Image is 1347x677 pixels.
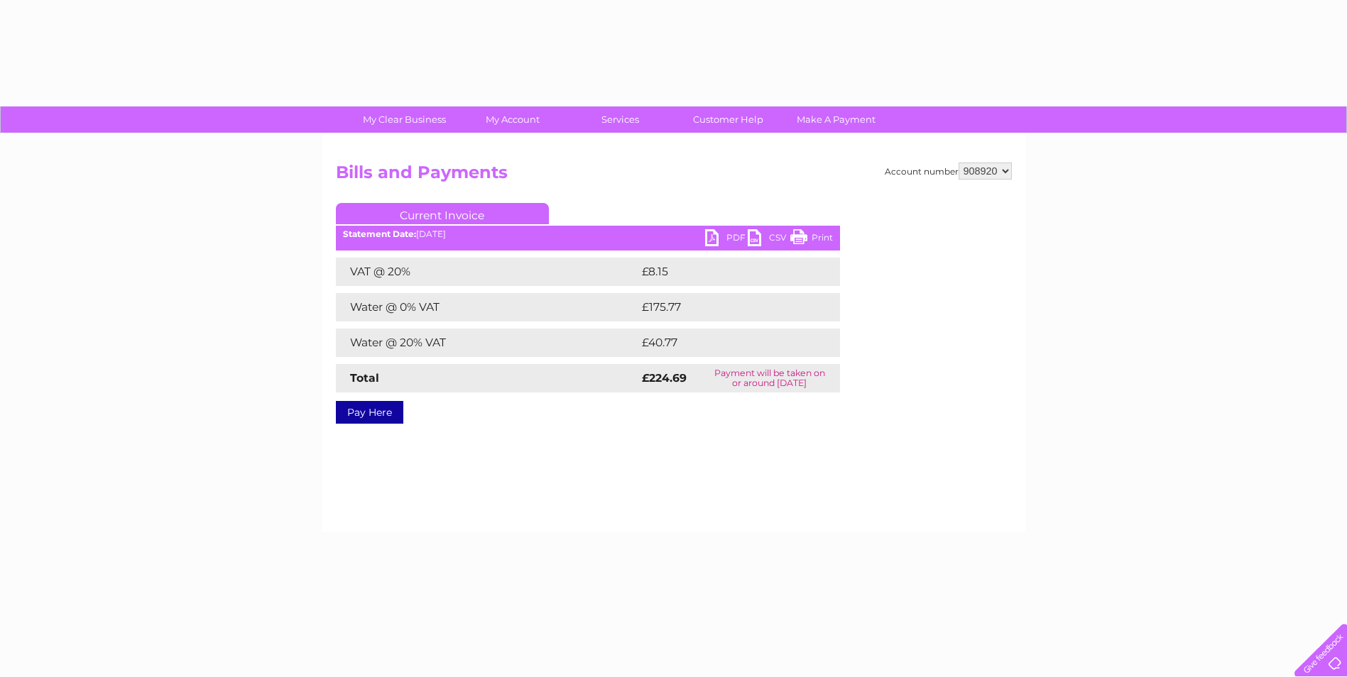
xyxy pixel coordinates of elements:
[638,329,811,357] td: £40.77
[778,106,895,133] a: Make A Payment
[343,229,416,239] b: Statement Date:
[748,229,790,250] a: CSV
[336,329,638,357] td: Water @ 20% VAT
[562,106,679,133] a: Services
[670,106,787,133] a: Customer Help
[638,293,813,321] td: £175.77
[638,258,805,286] td: £8.15
[705,229,748,250] a: PDF
[790,229,833,250] a: Print
[642,371,687,385] strong: £224.69
[336,258,638,286] td: VAT @ 20%
[454,106,571,133] a: My Account
[336,203,549,224] a: Current Invoice
[885,163,1012,180] div: Account number
[336,293,638,321] td: Water @ 0% VAT
[699,364,839,392] td: Payment will be taken on or around [DATE]
[346,106,463,133] a: My Clear Business
[350,371,379,385] strong: Total
[336,229,840,239] div: [DATE]
[336,401,403,424] a: Pay Here
[336,163,1012,189] h2: Bills and Payments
